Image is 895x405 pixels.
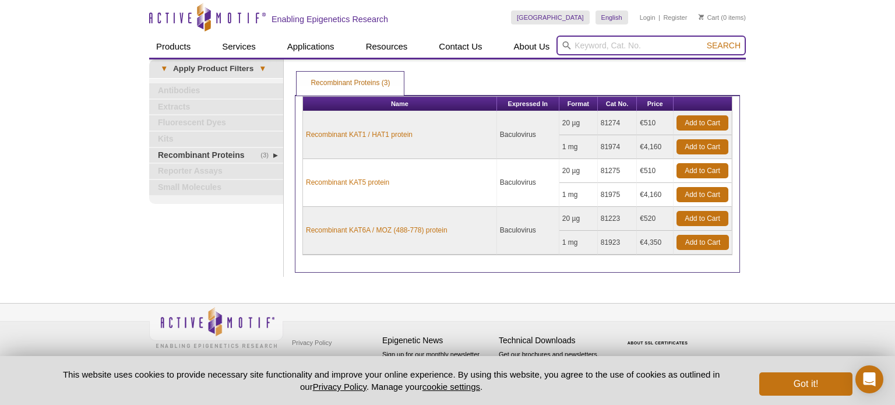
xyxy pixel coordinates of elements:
[149,100,283,115] a: Extracts
[556,36,746,55] input: Keyword, Cat. No.
[637,159,674,183] td: €510
[149,148,283,163] a: (3)Recombinant Proteins
[499,336,609,346] h4: Technical Downloads
[707,41,741,50] span: Search
[507,36,557,58] a: About Us
[676,163,728,178] a: Add to Cart
[699,10,746,24] li: (0 items)
[149,83,283,98] a: Antibodies
[855,365,883,393] div: Open Intercom Messenger
[676,187,728,202] a: Add to Cart
[559,231,598,255] td: 1 mg
[699,14,704,20] img: Your Cart
[637,111,674,135] td: €510
[598,207,637,231] td: 81223
[422,382,480,392] button: cookie settings
[663,13,687,22] a: Register
[497,111,559,159] td: Baculovirus
[149,115,283,131] a: Fluorescent Dyes
[559,183,598,207] td: 1 mg
[598,183,637,207] td: 81975
[598,231,637,255] td: 81923
[306,225,447,235] a: Recombinant KAT6A / MOZ (488-778) protein
[598,159,637,183] td: 81275
[289,351,350,369] a: Terms & Conditions
[313,382,367,392] a: Privacy Policy
[306,177,389,188] a: Recombinant KAT5 protein
[703,40,744,51] button: Search
[382,350,493,389] p: Sign up for our monthly newsletter highlighting recent publications in the field of epigenetics.
[676,235,729,250] a: Add to Cart
[303,97,497,111] th: Name
[559,207,598,231] td: 20 µg
[155,64,173,74] span: ▾
[640,13,656,22] a: Login
[637,207,674,231] td: €520
[280,36,341,58] a: Applications
[596,10,628,24] a: English
[306,129,413,140] a: Recombinant KAT1 / HAT1 protein
[598,97,637,111] th: Cat No.
[359,36,415,58] a: Resources
[432,36,489,58] a: Contact Us
[637,183,674,207] td: €4,160
[615,324,703,350] table: Click to Verify - This site chose Symantec SSL for secure e-commerce and confidential communicati...
[676,139,728,154] a: Add to Cart
[499,350,609,379] p: Get our brochures and newsletters, or request them by mail.
[511,10,590,24] a: [GEOGRAPHIC_DATA]
[260,148,275,163] span: (3)
[253,64,272,74] span: ▾
[676,115,728,131] a: Add to Cart
[149,304,283,351] img: Active Motif,
[43,368,740,393] p: This website uses cookies to provide necessary site functionality and improve your online experie...
[497,159,559,207] td: Baculovirus
[637,135,674,159] td: €4,160
[628,341,688,345] a: ABOUT SSL CERTIFICATES
[759,372,852,396] button: Got it!
[272,14,388,24] h2: Enabling Epigenetics Research
[149,36,198,58] a: Products
[598,135,637,159] td: 81974
[289,334,334,351] a: Privacy Policy
[215,36,263,58] a: Services
[497,97,559,111] th: Expressed In
[497,207,559,255] td: Baculovirus
[637,97,674,111] th: Price
[559,159,598,183] td: 20 µg
[382,336,493,346] h4: Epigenetic News
[699,13,719,22] a: Cart
[149,132,283,147] a: Kits
[559,111,598,135] td: 20 µg
[658,10,660,24] li: |
[559,135,598,159] td: 1 mg
[598,111,637,135] td: 81274
[559,97,598,111] th: Format
[297,72,404,95] a: Recombinant Proteins (3)
[149,180,283,195] a: Small Molecules
[637,231,674,255] td: €4,350
[149,59,283,78] a: ▾Apply Product Filters▾
[149,164,283,179] a: Reporter Assays
[676,211,728,226] a: Add to Cart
